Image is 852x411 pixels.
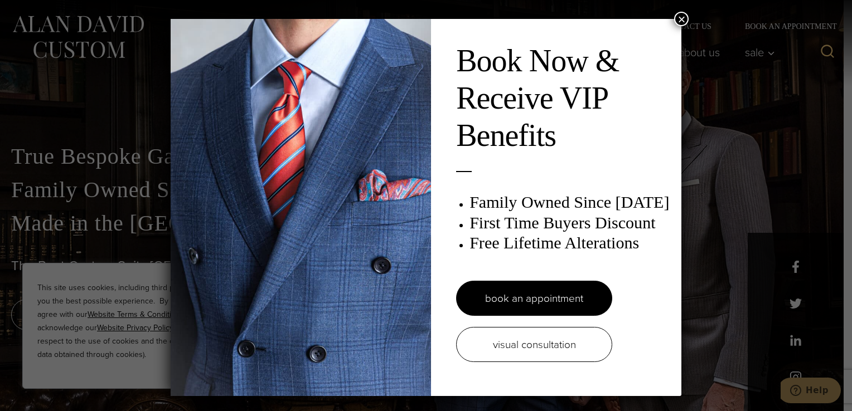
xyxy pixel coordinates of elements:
[469,213,670,233] h3: First Time Buyers Discount
[456,42,670,155] h2: Book Now & Receive VIP Benefits
[456,281,612,316] a: book an appointment
[469,233,670,253] h3: Free Lifetime Alterations
[674,12,689,26] button: Close
[25,8,48,18] span: Help
[456,327,612,362] a: visual consultation
[469,192,670,212] h3: Family Owned Since [DATE]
